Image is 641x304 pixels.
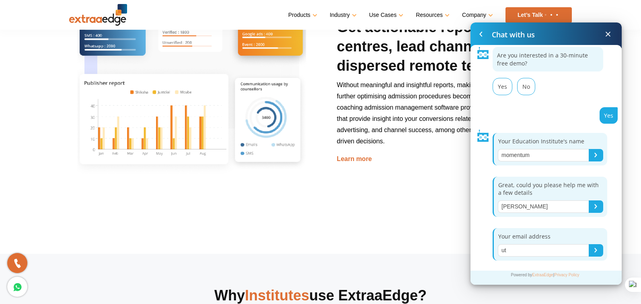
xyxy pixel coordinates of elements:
[330,9,355,21] a: Industry
[498,200,589,213] input: Name*
[505,7,572,23] a: Let’s Talk
[532,273,553,277] a: ExtraaEdge
[498,233,603,241] p: Your email address
[462,9,491,21] a: Company
[337,155,372,162] a: Learn more
[337,82,571,145] span: Without meaningful and insightful reports, making data-driven decisions and further optimising ad...
[498,181,603,197] p: Great, could you please help me with a few details
[498,244,589,257] input: Name*
[369,9,402,21] a: Use Cases
[497,51,599,67] p: Are you interested in a 30-minute free demo?
[589,149,603,161] button: Submit
[589,244,603,257] button: Submit
[492,29,535,48] div: Chat with us
[498,149,589,161] input: Name*
[498,137,603,145] p: Your Education Institute's name
[416,9,448,21] a: Resources
[337,18,572,80] h2: Get actionable reports across centres, lead channels and dispersed remote teams
[493,78,512,95] div: Yes
[554,273,579,277] a: Privacy Policy
[245,287,309,304] span: Institutes
[589,200,603,213] button: Submit
[517,78,535,95] div: No
[600,107,618,124] div: Yes
[511,266,581,285] div: Powered by |
[288,9,316,21] a: Products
